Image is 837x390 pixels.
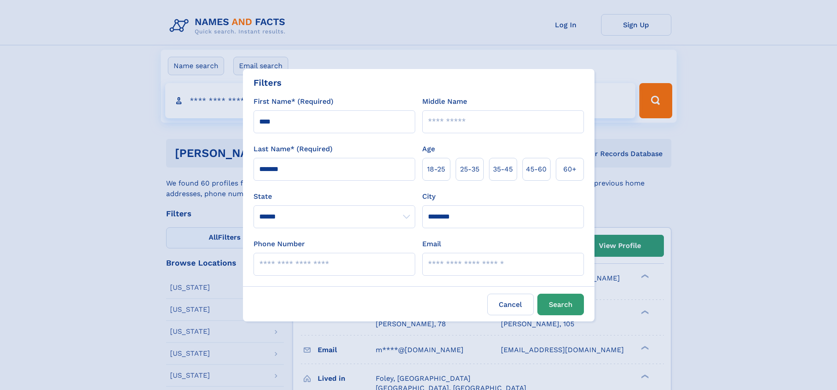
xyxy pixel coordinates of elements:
[460,164,479,175] span: 25‑35
[254,144,333,154] label: Last Name* (Required)
[254,76,282,89] div: Filters
[537,294,584,315] button: Search
[254,191,415,202] label: State
[427,164,445,175] span: 18‑25
[487,294,534,315] label: Cancel
[254,96,333,107] label: First Name* (Required)
[526,164,547,175] span: 45‑60
[422,239,441,249] label: Email
[422,144,435,154] label: Age
[563,164,576,175] span: 60+
[422,96,467,107] label: Middle Name
[422,191,435,202] label: City
[254,239,305,249] label: Phone Number
[493,164,513,175] span: 35‑45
